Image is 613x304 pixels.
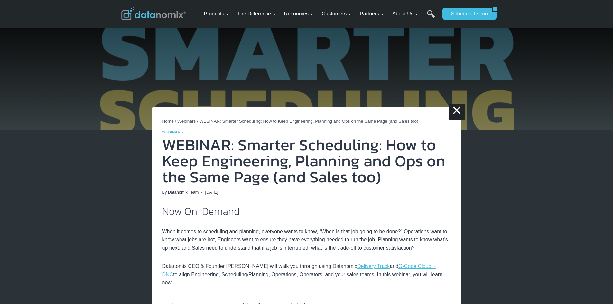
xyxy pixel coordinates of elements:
span: The Difference [237,10,276,18]
p: When it comes to scheduling and planning, everyone wants to know, “When is that job going to be d... [162,227,451,252]
span: / [175,119,176,124]
span: By [162,189,167,196]
a: Webinars [177,119,196,124]
p: Datanomix CEO & Founder [PERSON_NAME] will walk you through using Datanomix and to align Engineer... [162,262,451,287]
img: Datanomix [121,7,186,20]
a: × [449,104,465,120]
a: Search [427,10,435,24]
time: [DATE] [205,189,218,196]
a: G-Code Cloud + DNC [162,263,436,277]
span: Customers [322,10,352,18]
a: Datanomix Team [168,190,199,195]
span: WEBINAR: Smarter Scheduling: How to Keep Engineering, Planning and Ops on the Same Page (and Sale... [200,119,418,124]
a: Home [162,119,174,124]
h1: WEBINAR: Smarter Scheduling: How to Keep Engineering, Planning and Ops on the Same Page (and Sale... [162,137,451,185]
h2: Now On-Demand [162,206,451,216]
a: Webinars [162,130,183,134]
a: Schedule Demo [442,8,492,20]
span: / [197,119,198,124]
nav: Primary Navigation [201,4,439,24]
nav: Breadcrumbs [162,118,451,125]
a: Delivery Track [357,263,390,269]
span: About Us [392,10,419,18]
span: Products [204,10,229,18]
span: Partners [360,10,384,18]
span: Resources [284,10,314,18]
